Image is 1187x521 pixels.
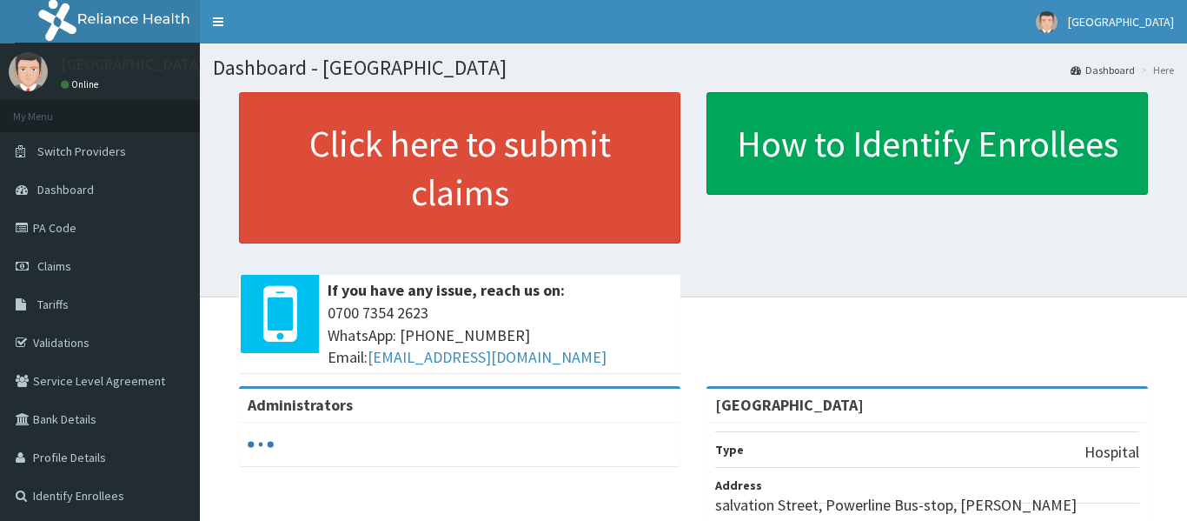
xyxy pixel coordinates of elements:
b: Type [715,442,744,458]
span: 0700 7354 2623 WhatsApp: [PHONE_NUMBER] Email: [328,302,672,369]
b: If you have any issue, reach us on: [328,280,565,300]
p: Hospital [1084,441,1139,464]
span: Switch Providers [37,144,126,159]
li: Here [1137,63,1174,77]
img: User Image [1036,11,1058,33]
a: How to Identify Enrollees [706,92,1148,195]
h1: Dashboard - [GEOGRAPHIC_DATA] [213,57,1174,79]
a: Online [61,78,103,90]
img: User Image [9,52,48,91]
a: [EMAIL_ADDRESS][DOMAIN_NAME] [368,347,607,367]
a: Click here to submit claims [239,92,680,244]
strong: [GEOGRAPHIC_DATA] [715,395,864,415]
b: Address [715,478,762,493]
b: Administrators [248,395,353,415]
span: Claims [37,258,71,274]
p: [GEOGRAPHIC_DATA] [61,57,204,72]
a: Dashboard [1071,63,1135,77]
svg: audio-loading [248,431,274,458]
span: Tariffs [37,297,69,312]
span: Dashboard [37,182,94,197]
span: [GEOGRAPHIC_DATA] [1068,14,1174,30]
